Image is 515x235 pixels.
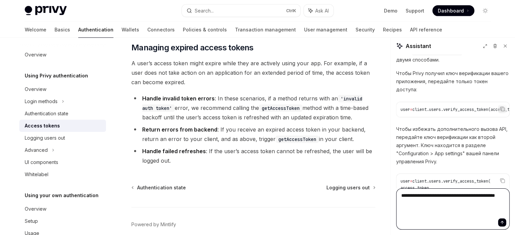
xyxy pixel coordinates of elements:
span: user [401,107,410,112]
span: Logging users out [326,184,370,191]
a: Setup [19,215,106,227]
button: Copy the contents from the code block [498,176,507,185]
a: Whitelabel [19,168,106,181]
div: UI components [25,158,58,166]
a: Dashboard [432,5,474,16]
a: Overview [19,49,106,61]
span: Ask AI [315,7,329,14]
a: Wallets [122,22,139,38]
a: Authentication [78,22,113,38]
a: User management [304,22,347,38]
span: = [410,179,412,184]
div: Setup [25,217,38,225]
a: UI components [19,156,106,168]
a: Support [406,7,424,14]
span: Managing expired access tokens [131,42,254,53]
a: Powered by Mintlify [131,221,176,228]
div: Authentication state [25,110,68,118]
span: user [401,179,410,184]
div: Overview [25,205,46,213]
div: Overview [25,85,46,93]
h5: Using Privy authentication [25,72,88,80]
span: A user’s access token might expire while they are actively using your app. For example, if a user... [131,58,375,87]
a: Welcome [25,22,46,38]
div: Access tokens [25,122,60,130]
span: Ctrl K [286,8,296,14]
strong: Handle invalid token errors [142,95,215,102]
li: : If you receive an expired access token in your backend, return an error to your client, and as ... [131,125,375,144]
div: Advanced [25,146,48,154]
a: Security [356,22,375,38]
span: Authentication state [137,184,186,191]
div: Whitelabel [25,170,48,179]
a: Demo [384,7,398,14]
span: access_token, [401,185,431,191]
li: : In these scenarios, if a method returns with an error, we recommend calling the method with a t... [131,94,375,122]
span: Dashboard [438,7,464,14]
strong: Return errors from backend [142,126,217,133]
code: getAccessToken [259,104,302,112]
span: = [410,107,412,112]
p: Чтобы избежать дополнительного вызова API, передайте ключ верификации как второй аргумент. Ключ н... [396,125,510,166]
a: Logging users out [326,184,375,191]
li: : If the user’s access token cannot be refreshed, the user will be logged out. [131,146,375,165]
a: Overview [19,203,106,215]
button: Copy the contents from the code block [498,104,507,113]
img: light logo [25,6,67,16]
a: Authentication state [19,108,106,120]
h5: Using your own authentication [25,191,99,199]
span: client.users.verify_access_token( [412,179,491,184]
p: Чтобы Privy получил ключ верификации вашего приложения, передайте только токен доступа: [396,69,510,94]
button: Ask AI [304,5,334,17]
a: Recipes [383,22,402,38]
a: Transaction management [235,22,296,38]
div: Logging users out [25,134,65,142]
strong: Handle failed refreshes [142,148,206,155]
a: Connectors [147,22,175,38]
button: Search...CtrlK [182,5,300,17]
code: getAccessToken [276,136,319,143]
a: Overview [19,83,106,95]
span: Assistant [406,42,431,50]
div: Login methods [25,97,58,105]
a: Basics [55,22,70,38]
div: Search... [195,7,214,15]
a: Authentication state [132,184,186,191]
code: 'invalid auth token' [142,95,362,112]
div: Overview [25,51,46,59]
a: Access tokens [19,120,106,132]
button: Send message [498,218,506,227]
button: Toggle dark mode [480,5,491,16]
a: API reference [410,22,442,38]
a: Policies & controls [183,22,227,38]
a: Logging users out [19,132,106,144]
